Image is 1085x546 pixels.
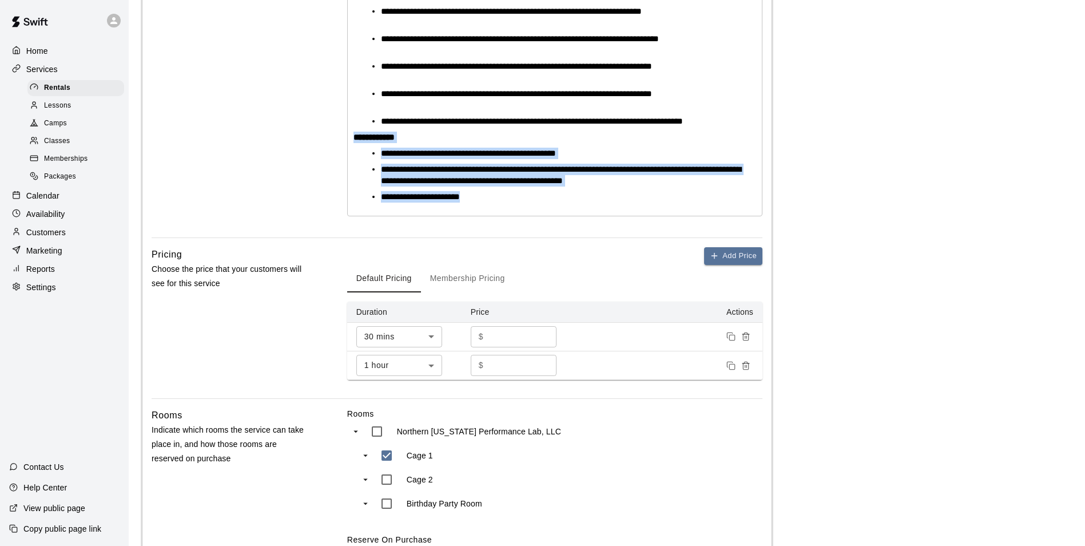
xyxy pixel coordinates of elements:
p: Availability [26,208,65,220]
a: Calendar [9,187,120,204]
p: Contact Us [23,461,64,473]
p: $ [479,359,483,371]
button: Duplicate price [724,329,738,344]
th: Price [462,302,576,323]
p: $ [479,331,483,343]
a: Reports [9,260,120,278]
th: Actions [576,302,762,323]
p: Copy public page link [23,523,101,535]
a: Availability [9,205,120,223]
label: Reserve On Purchase [347,535,432,544]
div: Packages [27,169,124,185]
ul: swift facility view [347,420,576,516]
p: Marketing [26,245,62,256]
button: Default Pricing [347,265,421,292]
a: Camps [27,115,129,133]
button: Duplicate price [724,358,738,373]
div: Memberships [27,151,124,167]
div: Camps [27,116,124,132]
span: Lessons [44,100,71,112]
p: Birthday Party Room [407,498,482,509]
button: Add Price [704,247,762,265]
p: Services [26,64,58,75]
p: Cage 1 [407,450,433,461]
a: Settings [9,279,120,296]
a: Classes [27,133,129,151]
span: Camps [44,118,67,129]
p: Settings [26,282,56,293]
label: Rooms [347,408,762,420]
span: Packages [44,171,76,183]
p: Indicate which rooms the service can take place in, and how those rooms are reserved on purchase [152,423,311,466]
p: Reports [26,263,55,275]
p: View public page [23,503,85,514]
span: Classes [44,136,70,147]
span: Memberships [44,153,88,165]
a: Rentals [27,79,129,97]
a: Customers [9,224,120,241]
h6: Rooms [152,408,182,423]
a: Lessons [27,97,129,114]
div: 30 mins [356,326,442,347]
a: Services [9,61,120,78]
p: Calendar [26,190,59,201]
p: Cage 2 [407,474,433,485]
p: Home [26,45,48,57]
div: Lessons [27,98,124,114]
button: Membership Pricing [421,265,514,292]
a: Home [9,42,120,60]
a: Marketing [9,242,120,259]
h6: Pricing [152,247,182,262]
div: Rentals [27,80,124,96]
button: Remove price [738,329,753,344]
div: 1 hour [356,355,442,376]
th: Duration [347,302,462,323]
button: Remove price [738,358,753,373]
p: Choose the price that your customers will see for this service [152,262,311,291]
a: Packages [27,168,129,186]
p: Customers [26,227,66,238]
a: Memberships [27,151,129,168]
p: Northern [US_STATE] Performance Lab, LLC [397,426,561,437]
p: Help Center [23,482,67,493]
span: Rentals [44,82,70,94]
div: Classes [27,133,124,149]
